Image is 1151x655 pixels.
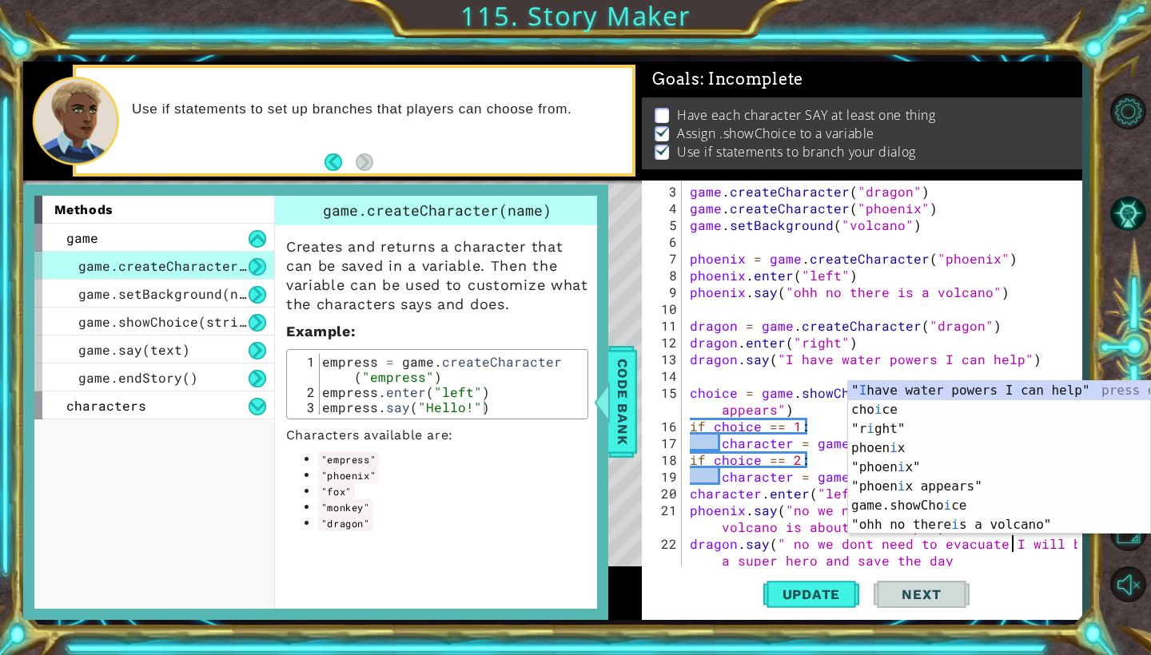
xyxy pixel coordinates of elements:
[645,451,682,468] div: 18
[323,200,552,220] span: game.createCharacter(name)
[78,313,342,330] span: game.showChoice(string1, string2)
[286,237,588,314] p: Creates and returns a character that can be saved in a variable. Then the variable can be used to...
[677,125,874,142] p: Assign .showChoice to a variable
[318,483,355,499] code: "fox"
[645,300,682,317] div: 10
[655,143,671,156] img: Check mark for checkbox
[645,502,682,535] div: 21
[645,418,682,435] div: 16
[645,183,682,200] div: 3
[54,202,114,217] span: methods
[645,535,682,569] div: 22
[34,196,274,224] div: methods
[645,468,682,485] div: 19
[66,229,98,246] span: game
[763,573,859,617] button: Update
[291,399,320,415] div: 3
[874,573,970,617] button: Next
[645,233,682,250] div: 6
[645,485,682,502] div: 20
[645,435,682,451] div: 17
[677,143,915,161] p: Use if statements to branch your dialog
[652,69,803,89] span: Goals
[645,334,682,351] div: 12
[66,397,146,414] span: characters
[291,354,320,384] div: 1
[78,369,198,386] span: game.endStory()
[356,153,373,171] button: Next
[1105,190,1151,236] button: AI Hint
[645,284,682,300] div: 9
[645,317,682,334] div: 11
[325,153,356,171] button: Back
[645,216,682,233] div: 5
[1105,88,1151,134] button: Level Options
[78,285,270,302] span: game.setBackground(name)
[318,515,373,531] code: "dragon"
[318,467,379,483] code: "phoenix"
[1105,561,1151,607] button: Unmute
[286,323,356,339] strong: :
[275,196,599,225] div: game.createCharacter(name)
[610,353,635,451] span: Code Bank
[286,427,588,443] p: Characters available are:
[700,69,803,89] span: : Incomplete
[645,200,682,216] div: 4
[645,267,682,284] div: 8
[645,367,682,384] div: 14
[655,125,671,137] img: Check mark for checkbox
[318,499,373,515] code: "monkey"
[767,586,857,602] span: Update
[78,257,286,274] span: game.createCharacter(name)
[286,323,351,339] span: Example
[645,351,682,367] div: 13
[677,106,935,124] p: Have each character SAY at least one thing
[645,250,682,267] div: 7
[645,384,682,418] div: 15
[886,586,957,602] span: Next
[291,384,320,399] div: 2
[132,101,621,118] p: Use if statements to set up branches that players can choose from.
[318,451,379,467] code: "empress"
[78,341,190,358] span: game.say(text)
